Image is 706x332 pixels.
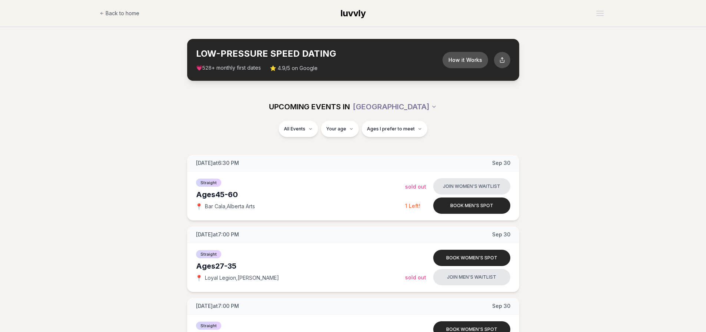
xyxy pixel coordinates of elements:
button: Join men's waitlist [433,269,510,285]
span: Ages I prefer to meet [367,126,415,132]
div: Ages 27-35 [196,261,405,271]
span: Sep 30 [492,159,510,167]
button: Ages I prefer to meet [362,121,427,137]
div: Ages 45-60 [196,189,405,200]
button: Book men's spot [433,197,510,214]
button: Open menu [593,8,607,19]
a: luvvly [341,7,366,19]
span: 📍 [196,203,202,209]
span: [DATE] at 6:30 PM [196,159,239,167]
span: luvvly [341,8,366,19]
span: 💗 + monthly first dates [196,64,261,72]
span: 📍 [196,275,202,281]
span: Straight [196,179,221,187]
span: Straight [196,250,221,258]
span: Bar Cala , Alberta Arts [205,203,255,210]
span: 528 [202,65,212,71]
span: Sold Out [405,274,426,280]
span: Straight [196,322,221,330]
a: Back to home [100,6,139,21]
span: UPCOMING EVENTS IN [269,102,350,112]
span: [DATE] at 7:00 PM [196,231,239,238]
span: All Events [284,126,305,132]
button: [GEOGRAPHIC_DATA] [353,99,437,115]
h2: LOW-PRESSURE SPEED DATING [196,48,443,60]
button: Join women's waitlist [433,178,510,195]
span: Sep 30 [492,231,510,238]
span: Sold Out [405,183,426,190]
span: [DATE] at 7:00 PM [196,302,239,310]
span: Your age [326,126,346,132]
button: Book women's spot [433,250,510,266]
span: Sep 30 [492,302,510,310]
button: All Events [279,121,318,137]
span: 1 Left! [405,203,420,209]
button: How it Works [443,52,488,68]
span: ⭐ 4.9/5 on Google [270,64,318,72]
span: Loyal Legion , [PERSON_NAME] [205,274,279,282]
span: Back to home [106,10,139,17]
button: Your age [321,121,359,137]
